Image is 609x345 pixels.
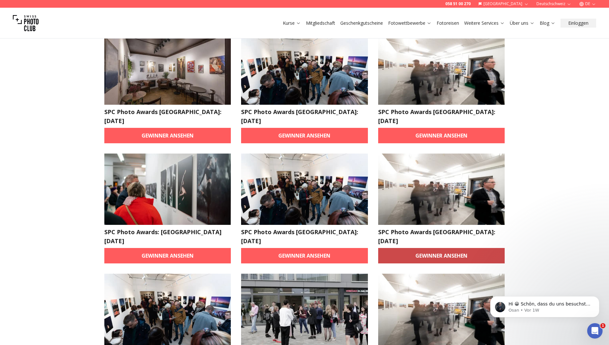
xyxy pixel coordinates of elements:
[104,248,231,263] a: Gewinner ansehen
[303,19,338,28] button: Mitgliedschaft
[378,107,505,125] h2: SPC Photo Awards [GEOGRAPHIC_DATA]: [DATE]
[378,274,505,345] img: SPC Photo Awards Zürich: Dezember 2024
[481,283,609,328] iframe: Intercom notifications Nachricht
[306,20,335,26] a: Mitgliedschaft
[241,274,368,345] img: SPC Photo Awards: BERLIN November 2024
[378,33,505,105] img: SPC Photo Awards Zürich: Mai 2024
[104,274,231,345] img: SPC Photo Awards Geneva: October 2024
[507,19,537,28] button: Über uns
[464,20,505,26] a: Weitere Services
[434,19,462,28] button: Fotoreisen
[104,154,231,225] img: SPC Photo Awards: WIEN Juni 2024
[104,107,231,125] h2: SPC Photo Awards [GEOGRAPHIC_DATA]: [DATE]
[600,323,605,328] span: 1
[437,20,459,26] a: Fotoreisen
[283,20,301,26] a: Kurse
[510,20,535,26] a: Über uns
[561,19,596,28] button: Einloggen
[378,227,505,245] h2: SPC Photo Awards [GEOGRAPHIC_DATA]: [DATE]
[13,10,39,36] img: Swiss photo club
[241,33,368,105] img: SPC Photo Awards Geneva: April 2024
[280,19,303,28] button: Kurse
[386,19,434,28] button: Fotowettbewerbe
[104,33,231,105] img: SPC Photo Awards Zürich: Februar 2024
[587,323,603,339] iframe: Intercom live chat
[340,20,383,26] a: Geschenkgutscheine
[537,19,558,28] button: Blog
[445,1,471,6] a: 058 51 00 270
[241,107,368,125] h2: SPC Photo Awards [GEOGRAPHIC_DATA]: [DATE]
[104,128,231,143] a: Gewinner ansehen
[378,154,505,225] img: SPC Photo Awards Zürich: August 2024
[378,128,505,143] a: Gewinner ansehen
[462,19,507,28] button: Weitere Services
[540,20,555,26] a: Blog
[104,227,231,245] h2: SPC Photo Awards: [GEOGRAPHIC_DATA] [DATE]
[388,20,431,26] a: Fotowettbewerbe
[241,227,368,245] h2: SPC Photo Awards [GEOGRAPHIC_DATA]: [DATE]
[378,248,505,263] a: Gewinner ansehen
[241,128,368,143] a: Gewinner ansehen
[241,154,368,225] img: SPC Photo Awards Geneva: July 2024
[241,248,368,263] a: Gewinner ansehen
[338,19,386,28] button: Geschenkgutscheine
